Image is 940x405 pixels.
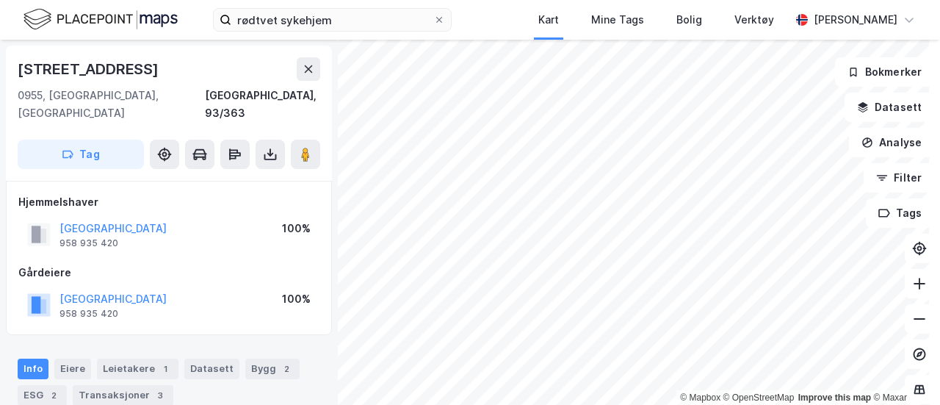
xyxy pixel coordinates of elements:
[864,163,934,193] button: Filter
[282,290,311,308] div: 100%
[676,11,702,29] div: Bolig
[835,57,934,87] button: Bokmerker
[97,359,178,379] div: Leietakere
[153,388,167,403] div: 3
[680,393,720,403] a: Mapbox
[59,308,118,320] div: 958 935 420
[845,93,934,122] button: Datasett
[538,11,559,29] div: Kart
[723,393,795,403] a: OpenStreetMap
[46,388,61,403] div: 2
[591,11,644,29] div: Mine Tags
[18,140,144,169] button: Tag
[158,362,173,376] div: 1
[23,7,178,32] img: logo.f888ab2527a4732fd821a326f86c7f29.svg
[184,359,239,379] div: Datasett
[18,57,162,81] div: [STREET_ADDRESS]
[867,334,940,405] div: Kontrollprogram for chat
[282,220,311,237] div: 100%
[205,87,320,122] div: [GEOGRAPHIC_DATA], 93/363
[734,11,774,29] div: Verktøy
[867,334,940,405] iframe: Chat Widget
[814,11,897,29] div: [PERSON_NAME]
[18,264,319,282] div: Gårdeiere
[54,359,91,379] div: Eiere
[245,359,300,379] div: Bygg
[18,87,205,122] div: 0955, [GEOGRAPHIC_DATA], [GEOGRAPHIC_DATA]
[798,393,871,403] a: Improve this map
[59,237,118,249] div: 958 935 420
[849,128,934,157] button: Analyse
[18,359,48,379] div: Info
[18,193,319,211] div: Hjemmelshaver
[279,362,294,376] div: 2
[866,198,934,228] button: Tags
[231,9,433,31] input: Søk på adresse, matrikkel, gårdeiere, leietakere eller personer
